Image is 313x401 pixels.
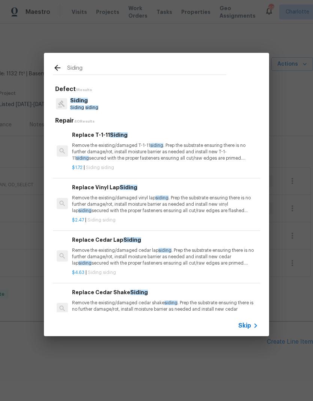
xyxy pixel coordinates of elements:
[67,63,226,75] input: Search issues or repairs
[238,322,251,329] span: Skip
[72,270,84,275] span: $4.63
[70,98,88,103] span: Siding
[72,165,83,170] span: $1.72
[76,156,89,160] span: siding
[86,165,114,170] span: Siding siding
[72,247,258,266] p: Remove the existing/damaged cedar lap . Prep the substrate ensuring there is no further damage/ro...
[72,183,258,192] h6: Replace Vinyl Lap
[72,300,258,319] p: Remove the existing/damaged cedar shake . Prep the substrate ensuring there is no further damage/...
[72,236,258,244] h6: Replace Cedar Lap
[130,290,148,295] span: Siding
[123,237,141,242] span: Siding
[55,85,260,93] h5: Defect
[88,270,116,275] span: Siding siding
[72,288,258,296] h6: Replace Cedar Shake
[85,105,98,110] span: siding
[150,143,163,148] span: siding
[72,131,258,139] h6: Replace T-1-11
[70,105,84,110] span: Siding
[55,117,260,125] h5: Repair
[72,165,258,171] p: |
[120,185,137,190] span: Siding
[87,218,116,222] span: Siding siding
[78,261,92,265] span: siding
[78,208,92,213] span: siding
[76,88,92,92] span: 1 Results
[72,142,258,162] p: Remove the existing/damaged T-1-11 . Prep the substrate ensuring there is no further damage/rot, ...
[72,195,258,214] p: Remove the existing/damaged vinyl lap . Prep the substrate ensuring there is no further damage/ro...
[164,301,178,305] span: siding
[158,248,172,253] span: siding
[155,196,169,200] span: siding
[74,120,95,123] span: 40 Results
[72,269,258,276] p: |
[72,218,84,222] span: $2.47
[110,132,128,138] span: Siding
[72,217,258,223] p: |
